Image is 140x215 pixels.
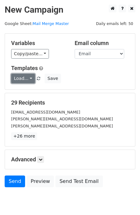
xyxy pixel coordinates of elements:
[11,99,129,106] h5: 29 Recipients
[11,117,113,121] small: [PERSON_NAME][EMAIL_ADDRESS][DOMAIN_NAME]
[11,40,65,47] h5: Variables
[5,5,135,15] h2: New Campaign
[94,21,135,26] a: Daily emails left: 50
[75,40,129,47] h5: Email column
[11,124,113,128] small: [PERSON_NAME][EMAIL_ADDRESS][DOMAIN_NAME]
[27,176,54,187] a: Preview
[11,132,37,140] a: +26 more
[109,185,140,215] iframe: Chat Widget
[94,20,135,27] span: Daily emails left: 50
[33,21,69,26] a: Mail Merge Master
[11,65,38,71] a: Templates
[11,74,35,83] a: Load...
[5,176,25,187] a: Send
[45,74,61,83] button: Save
[11,49,49,59] a: Copy/paste...
[5,21,69,26] small: Google Sheet:
[55,176,103,187] a: Send Test Email
[11,156,129,163] h5: Advanced
[11,110,80,114] small: [EMAIL_ADDRESS][DOMAIN_NAME]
